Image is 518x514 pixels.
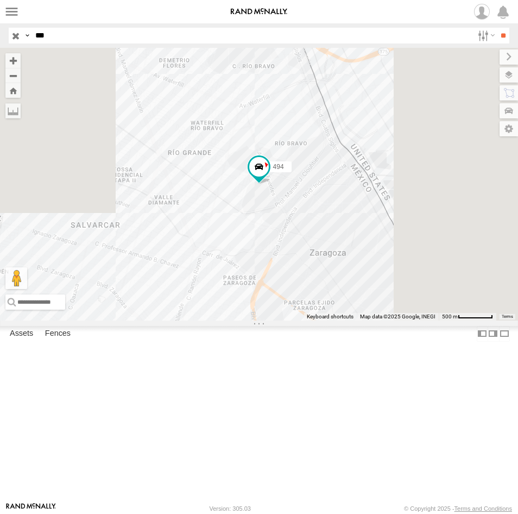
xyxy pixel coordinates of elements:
[5,103,21,118] label: Measure
[307,313,353,321] button: Keyboard shortcuts
[5,68,21,83] button: Zoom out
[273,163,284,171] span: 494
[499,326,510,342] label: Hide Summary Table
[5,267,27,289] button: Drag Pegman onto the map to open Street View
[442,314,458,319] span: 500 m
[488,326,498,342] label: Dock Summary Table to the Right
[404,505,512,512] div: © Copyright 2025 -
[500,121,518,136] label: Map Settings
[23,28,31,43] label: Search Query
[4,327,39,342] label: Assets
[439,313,496,321] button: Map Scale: 500 m per 61 pixels
[454,505,512,512] a: Terms and Conditions
[210,505,251,512] div: Version: 305.03
[502,314,513,318] a: Terms
[477,326,488,342] label: Dock Summary Table to the Left
[6,503,56,514] a: Visit our Website
[473,28,497,43] label: Search Filter Options
[5,53,21,68] button: Zoom in
[360,314,435,319] span: Map data ©2025 Google, INEGI
[5,83,21,98] button: Zoom Home
[40,327,76,342] label: Fences
[231,8,287,16] img: rand-logo.svg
